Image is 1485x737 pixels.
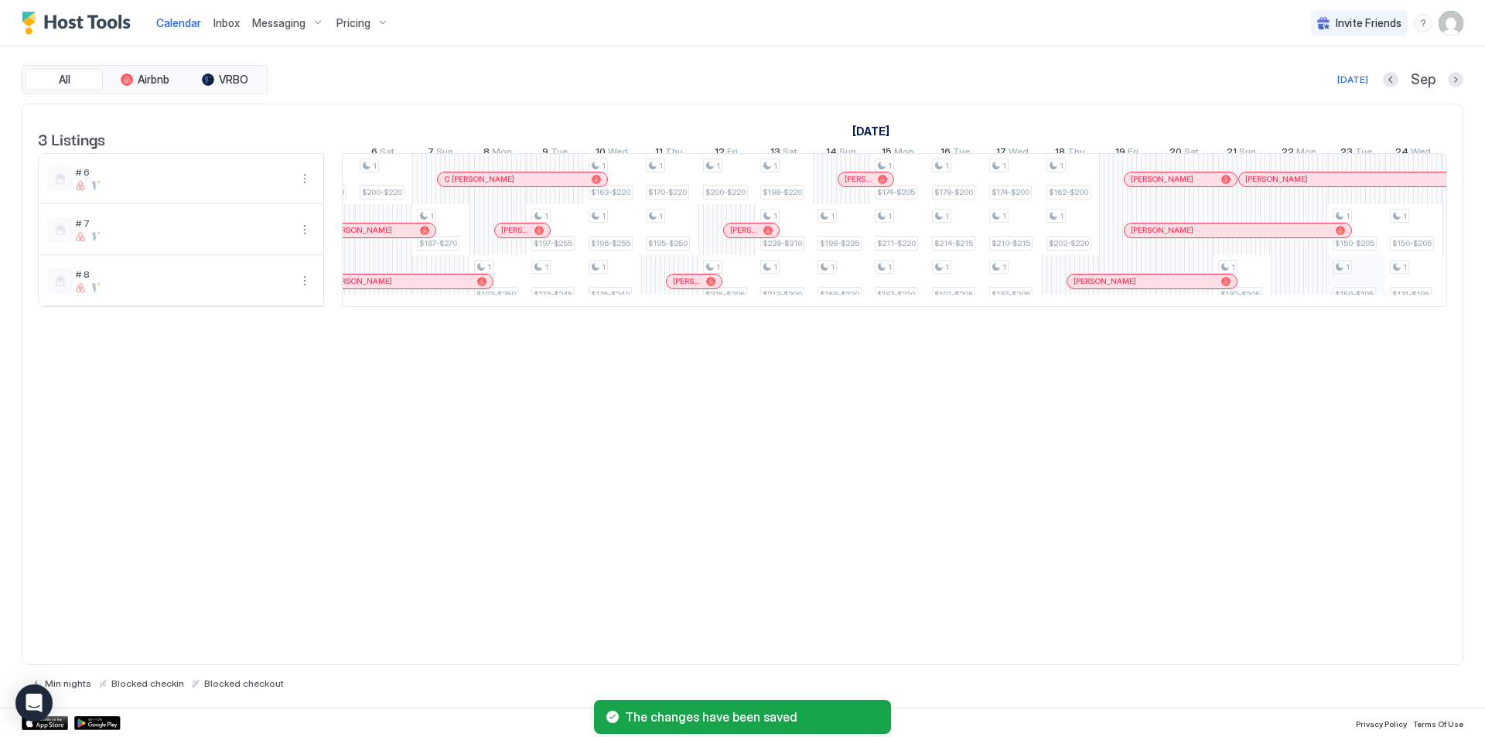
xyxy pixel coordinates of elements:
span: Messaging [252,16,306,30]
div: menu [295,271,314,290]
span: Sat [380,145,394,162]
span: # 6 [76,166,289,178]
span: 7 [428,145,434,162]
span: $178-$200 [934,187,973,197]
span: Sun [1239,145,1256,162]
span: 6 [371,145,377,162]
a: September 22, 2025 [1278,142,1320,165]
span: $174-$205 [877,187,915,197]
span: $162-$200 [1049,187,1088,197]
span: 1 [773,211,777,221]
a: September 21, 2025 [1223,142,1260,165]
span: Fri [1128,145,1138,162]
span: 19 [1115,145,1125,162]
a: September 7, 2025 [424,142,457,165]
span: $198-$220 [763,187,802,197]
a: September 14, 2025 [822,142,860,165]
a: September 24, 2025 [1391,142,1435,165]
span: [PERSON_NAME] [1131,174,1193,184]
span: 1 [888,262,892,272]
span: 1 [544,262,548,272]
a: September 13, 2025 [766,142,801,165]
button: Airbnb [106,69,183,90]
span: [PERSON_NAME] [730,225,757,235]
span: $187-$210 [877,289,915,299]
span: $168-$220 [820,289,859,299]
span: Mon [894,145,914,162]
span: [PERSON_NAME] [1245,174,1308,184]
button: Previous month [1383,72,1398,87]
span: $211-$220 [877,238,916,248]
span: 14 [826,145,837,162]
a: September 15, 2025 [878,142,918,165]
span: Thu [1067,145,1085,162]
span: 10 [596,145,606,162]
span: 17 [996,145,1006,162]
span: 13 [770,145,780,162]
span: 1 [773,161,777,171]
span: Mon [492,145,512,162]
span: Wed [608,145,628,162]
span: 1 [716,161,720,171]
div: [DATE] [1337,73,1368,87]
button: More options [295,220,314,239]
a: September 17, 2025 [992,142,1033,165]
span: 1 [945,262,949,272]
span: [PERSON_NAME] [329,225,392,235]
span: 1 [1231,262,1235,272]
span: 1 [602,262,606,272]
span: 1 [888,161,892,171]
span: Sun [839,145,856,162]
span: Invite Friends [1336,16,1401,30]
span: 1 [1403,262,1407,272]
span: 1 [602,161,606,171]
span: $150-$205 [1392,238,1432,248]
div: Open Intercom Messenger [15,684,53,722]
span: $198-$235 [820,238,859,248]
a: September 1, 2025 [848,120,893,142]
span: $150-$205 [1335,238,1374,248]
span: $163-$220 [591,187,630,197]
span: Airbnb [138,73,169,87]
span: Tue [551,145,568,162]
span: Calendar [156,16,201,29]
span: $159-$195 [1335,289,1374,299]
span: 1 [888,211,892,221]
span: $176-$240 [591,289,630,299]
div: tab-group [22,65,268,94]
span: 1 [831,262,835,272]
span: $196-$255 [591,238,630,248]
span: 3 Listings [38,127,105,150]
span: Inbox [213,16,240,29]
span: 1 [1346,211,1350,221]
span: 1 [716,262,720,272]
span: $238-$310 [763,238,802,248]
a: Host Tools Logo [22,12,138,35]
span: 1 [659,211,663,221]
span: [PERSON_NAME] [673,276,700,286]
span: [PERSON_NAME] [1074,276,1136,286]
span: Blocked checkin [111,677,184,689]
span: Wed [1411,145,1431,162]
div: menu [295,169,314,188]
a: September 20, 2025 [1166,142,1203,165]
div: menu [1414,14,1432,32]
span: $210-$215 [992,238,1030,248]
span: $187-$205 [992,289,1030,299]
span: 9 [542,145,548,162]
a: September 11, 2025 [651,142,687,165]
span: 1 [1060,211,1063,221]
button: VRBO [186,69,264,90]
a: September 9, 2025 [538,142,572,165]
span: 20 [1169,145,1182,162]
span: VRBO [219,73,248,87]
span: Blocked checkout [204,677,284,689]
span: 18 [1055,145,1065,162]
span: Sep [1411,71,1435,89]
span: Fri [727,145,738,162]
span: $215-$295 [705,289,745,299]
a: September 12, 2025 [711,142,742,165]
span: $213-$290 [763,289,802,299]
span: $187-$270 [419,238,457,248]
span: 1 [1002,211,1006,221]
